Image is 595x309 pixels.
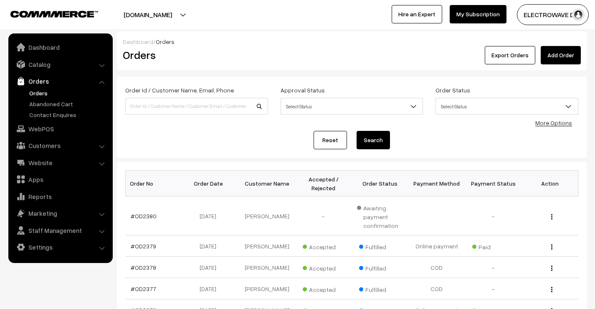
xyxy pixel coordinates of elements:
[359,240,401,251] span: Fulfilled
[27,110,110,119] a: Contact Enquires
[485,46,535,64] button: Export Orders
[535,119,572,126] a: More Options
[359,283,401,294] span: Fulfilled
[182,278,239,299] td: [DATE]
[436,99,578,114] span: Select Status
[239,171,296,197] th: Customer Name
[27,89,110,97] a: Orders
[10,155,110,170] a: Website
[408,235,465,257] td: Online payment
[182,171,239,197] th: Order Date
[131,212,157,220] a: #OD2380
[10,223,110,238] a: Staff Management
[182,197,239,235] td: [DATE]
[572,8,585,21] img: user
[123,38,153,45] a: Dashboard
[359,262,401,273] span: Fulfilled
[10,11,98,17] img: COMMMERCE
[239,197,296,235] td: [PERSON_NAME]
[551,214,552,220] img: Menu
[10,74,110,89] a: Orders
[303,262,344,273] span: Accepted
[551,244,552,250] img: Menu
[123,37,581,46] div: /
[408,171,465,197] th: Payment Method
[10,172,110,187] a: Apps
[314,131,347,149] a: Reset
[125,98,268,115] input: Order Id / Customer Name / Customer Email / Customer Phone
[10,57,110,72] a: Catalog
[182,257,239,278] td: [DATE]
[551,266,552,271] img: Menu
[465,197,522,235] td: -
[281,86,325,94] label: Approval Status
[465,257,522,278] td: -
[182,235,239,257] td: [DATE]
[10,40,110,55] a: Dashboard
[352,171,409,197] th: Order Status
[10,138,110,153] a: Customers
[450,5,506,23] a: My Subscription
[357,131,390,149] button: Search
[131,243,156,250] a: #OD2379
[10,8,84,18] a: COMMMERCE
[10,206,110,221] a: Marketing
[517,4,589,25] button: ELECTROWAVE DE…
[126,171,182,197] th: Order No
[281,98,423,115] span: Select Status
[295,171,352,197] th: Accepted / Rejected
[408,257,465,278] td: COD
[239,235,296,257] td: [PERSON_NAME]
[27,100,110,108] a: Abandoned Cart
[541,46,581,64] a: Add Order
[357,202,404,230] span: Awaiting payment confirmation
[125,86,234,94] label: Order Id / Customer Name, Email, Phone
[131,285,156,292] a: #OD2377
[551,287,552,292] img: Menu
[435,98,578,115] span: Select Status
[123,49,267,61] h2: Orders
[465,278,522,299] td: -
[472,240,514,251] span: Paid
[10,121,110,136] a: WebPOS
[156,38,175,45] span: Orders
[239,278,296,299] td: [PERSON_NAME]
[281,99,423,114] span: Select Status
[10,240,110,255] a: Settings
[10,189,110,204] a: Reports
[522,171,578,197] th: Action
[435,86,470,94] label: Order Status
[392,5,442,23] a: Hire an Expert
[239,257,296,278] td: [PERSON_NAME]
[295,197,352,235] td: -
[303,283,344,294] span: Accepted
[303,240,344,251] span: Accepted
[94,4,201,25] button: [DOMAIN_NAME]
[408,278,465,299] td: COD
[131,264,156,271] a: #OD2378
[465,171,522,197] th: Payment Status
